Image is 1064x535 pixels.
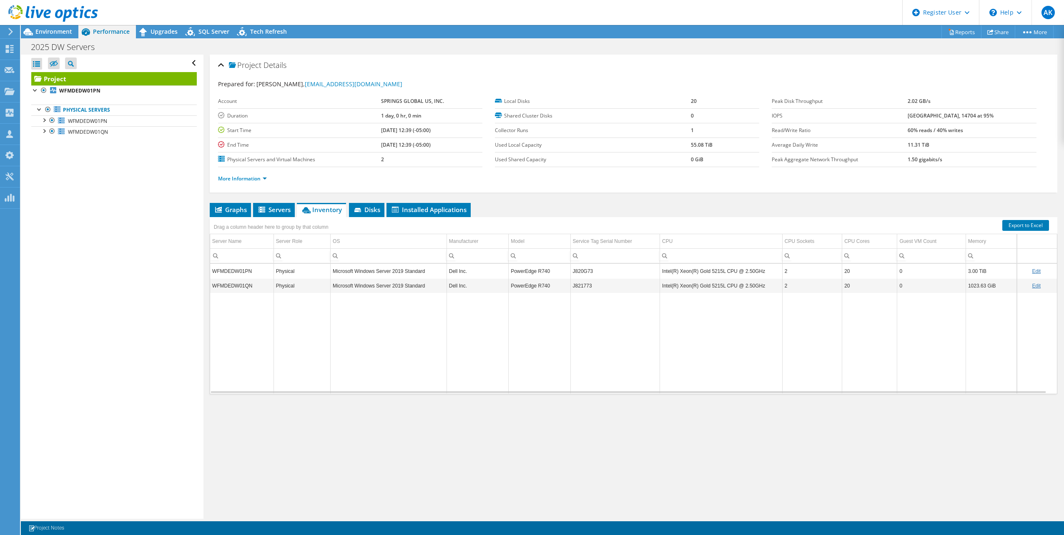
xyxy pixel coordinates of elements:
[782,278,842,293] td: Column CPU Sockets, Value 2
[1041,6,1055,19] span: AK
[218,97,381,105] label: Account
[218,112,381,120] label: Duration
[691,97,697,105] b: 20
[495,141,690,149] label: Used Local Capacity
[68,117,107,125] span: WFMDEDW01PN
[218,155,381,164] label: Physical Servers and Virtual Machines
[842,234,897,249] td: CPU Cores Column
[573,236,632,246] div: Service Tag Serial Number
[210,248,274,263] td: Column Server Name, Filter cell
[511,236,524,246] div: Model
[59,87,100,94] b: WFMDEDW01PN
[353,205,380,214] span: Disks
[1032,283,1041,289] a: Edit
[842,264,897,278] td: Column CPU Cores, Value 20
[966,264,1016,278] td: Column Memory, Value 3.00 TiB
[212,221,331,233] div: Drag a column header here to group by that column
[570,234,660,249] td: Service Tag Serial Number Column
[660,278,783,293] td: Column CPU, Value Intel(R) Xeon(R) Gold 5215L CPU @ 2.50GHz
[899,236,936,246] div: Guest VM Count
[570,248,660,263] td: Column Service Tag Serial Number, Filter cell
[198,27,229,35] span: SQL Server
[495,112,690,120] label: Shared Cluster Disks
[509,264,570,278] td: Column Model, Value PowerEdge R740
[449,236,479,246] div: Manufacturer
[844,236,870,246] div: CPU Cores
[908,97,931,105] b: 2.02 GB/s
[68,128,108,135] span: WFMDEDW01QN
[509,248,570,263] td: Column Model, Filter cell
[966,234,1016,249] td: Memory Column
[772,97,907,105] label: Peak Disk Throughput
[218,126,381,135] label: Start Time
[263,60,286,70] span: Details
[27,42,108,52] h1: 2025 DW Servers
[981,25,1015,38] a: Share
[941,25,981,38] a: Reports
[1032,268,1041,274] a: Edit
[391,205,467,214] span: Installed Applications
[495,97,690,105] label: Local Disks
[495,155,690,164] label: Used Shared Capacity
[691,141,713,148] b: 55.08 TiB
[274,234,330,249] td: Server Role Column
[301,205,342,214] span: Inventory
[31,72,197,85] a: Project
[662,236,673,246] div: CPU
[331,248,447,263] td: Column OS, Filter cell
[782,234,842,249] td: CPU Sockets Column
[274,264,330,278] td: Column Server Role, Value Physical
[447,234,508,249] td: Manufacturer Column
[214,205,247,214] span: Graphs
[257,205,291,214] span: Servers
[772,141,907,149] label: Average Daily Write
[772,126,907,135] label: Read/Write Ratio
[968,236,986,246] div: Memory
[229,61,261,70] span: Project
[908,156,942,163] b: 1.50 gigabits/s
[333,236,340,246] div: OS
[1015,25,1054,38] a: More
[782,264,842,278] td: Column CPU Sockets, Value 2
[691,156,703,163] b: 0 GiB
[210,264,274,278] td: Column Server Name, Value WFMDEDW01PN
[570,278,660,293] td: Column Service Tag Serial Number, Value J821773
[772,155,907,164] label: Peak Aggregate Network Throughput
[842,278,897,293] td: Column CPU Cores, Value 20
[570,264,660,278] td: Column Service Tag Serial Number, Value J820G73
[782,248,842,263] td: Column CPU Sockets, Filter cell
[660,248,783,263] td: Column CPU, Filter cell
[210,234,274,249] td: Server Name Column
[93,27,130,35] span: Performance
[381,112,422,119] b: 1 day, 0 hr, 0 min
[966,278,1016,293] td: Column Memory, Value 1023.63 GiB
[210,278,274,293] td: Column Server Name, Value WFMDEDW01QN
[276,281,328,291] div: Physical
[218,141,381,149] label: End Time
[509,234,570,249] td: Model Column
[381,97,444,105] b: SPRINGS GLOBAL US, INC.
[772,112,907,120] label: IOPS
[331,278,447,293] td: Column OS, Value Microsoft Windows Server 2019 Standard
[897,278,966,293] td: Column Guest VM Count, Value 0
[897,264,966,278] td: Column Guest VM Count, Value 0
[276,266,328,276] div: Physical
[1002,220,1049,231] a: Export to Excel
[210,217,1057,394] div: Data grid
[966,248,1016,263] td: Column Memory, Filter cell
[35,27,72,35] span: Environment
[218,175,267,182] a: More Information
[381,141,431,148] b: [DATE] 12:39 (-05:00)
[509,278,570,293] td: Column Model, Value PowerEdge R740
[785,236,814,246] div: CPU Sockets
[305,80,402,88] a: [EMAIL_ADDRESS][DOMAIN_NAME]
[274,248,330,263] td: Column Server Role, Filter cell
[660,234,783,249] td: CPU Column
[31,115,197,126] a: WFMDEDW01PN
[151,27,178,35] span: Upgrades
[212,236,242,246] div: Server Name
[31,126,197,137] a: WFMDEDW01QN
[256,80,402,88] span: [PERSON_NAME],
[691,112,694,119] b: 0
[331,234,447,249] td: OS Column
